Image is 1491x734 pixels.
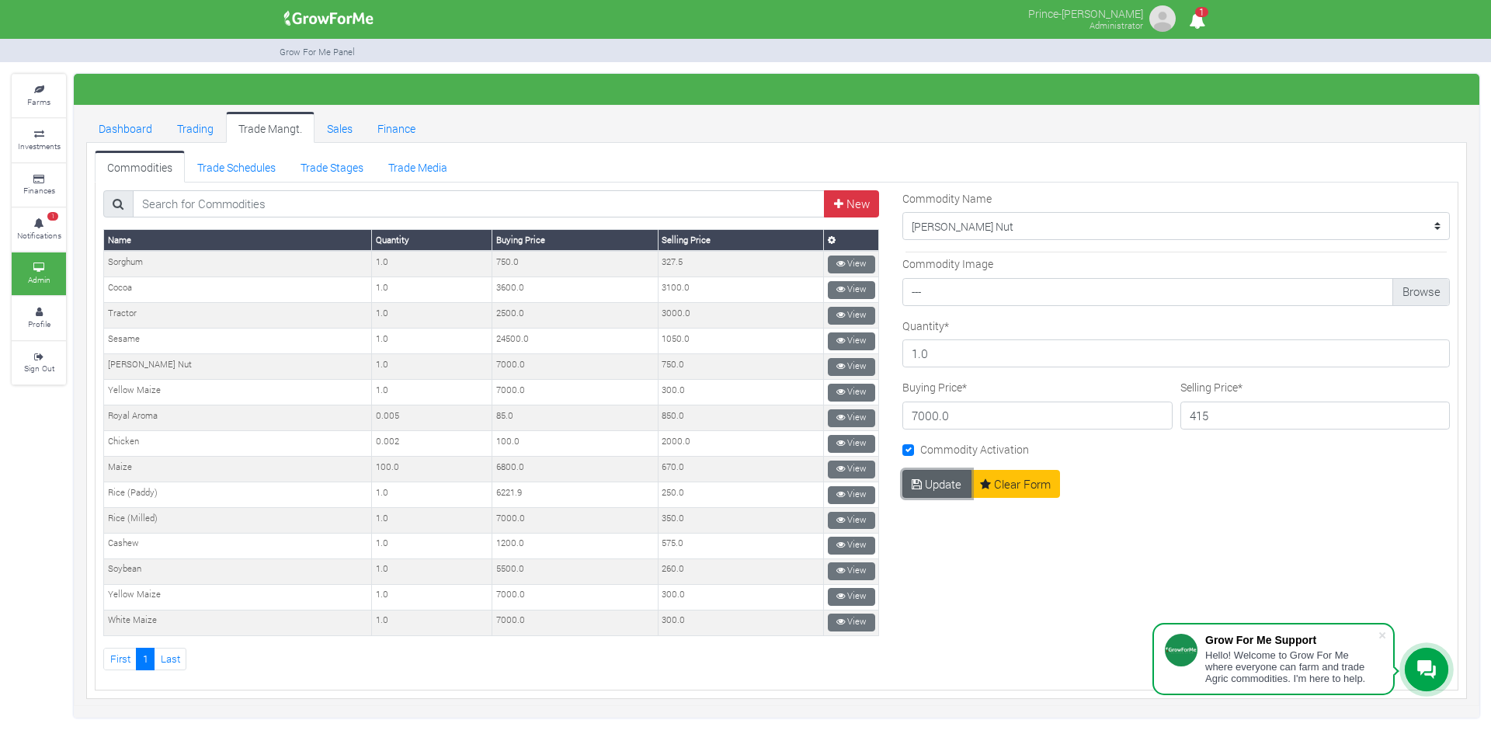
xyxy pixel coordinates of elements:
[104,482,372,508] td: Rice (Paddy)
[492,482,658,508] td: 6221.9
[136,648,155,670] a: 1
[12,119,66,162] a: Investments
[372,380,492,405] td: 1.0
[658,251,823,277] td: 327.5
[658,431,823,457] td: 2000.0
[902,256,993,272] label: Commodity Image
[492,277,658,303] td: 3600.0
[658,230,823,251] th: Selling Price
[372,277,492,303] td: 1.0
[492,230,658,251] th: Buying Price
[104,431,372,457] td: Chicken
[12,297,66,339] a: Profile
[372,508,492,534] td: 1.0
[658,584,823,610] td: 300.0
[372,230,492,251] th: Quantity
[492,610,658,635] td: 7000.0
[658,457,823,482] td: 670.0
[828,358,875,376] a: View
[104,251,372,277] td: Sorghum
[1147,3,1178,34] img: growforme image
[372,584,492,610] td: 1.0
[1182,15,1212,30] a: 1
[658,610,823,635] td: 300.0
[104,584,372,610] td: Yellow Maize
[1028,3,1143,22] p: Prince-[PERSON_NAME]
[95,151,185,182] a: Commodities
[12,208,66,251] a: 1 Notifications
[492,380,658,405] td: 7000.0
[658,380,823,405] td: 300.0
[658,533,823,558] td: 575.0
[372,354,492,380] td: 1.0
[12,342,66,384] a: Sign Out
[28,274,50,285] small: Admin
[658,405,823,431] td: 850.0
[372,303,492,329] td: 1.0
[828,512,875,530] a: View
[27,96,50,107] small: Farms
[492,508,658,534] td: 7000.0
[492,584,658,610] td: 7000.0
[154,648,186,670] a: Last
[492,431,658,457] td: 100.0
[492,303,658,329] td: 2500.0
[12,75,66,117] a: Farms
[902,190,992,207] label: Commodity Name
[372,610,492,635] td: 1.0
[103,648,879,670] nav: Page Navigation
[372,457,492,482] td: 100.0
[47,212,58,221] span: 1
[492,329,658,354] td: 24500.0
[492,533,658,558] td: 1200.0
[658,482,823,508] td: 250.0
[226,112,315,143] a: Trade Mangt.
[104,277,372,303] td: Cocoa
[372,431,492,457] td: 0.002
[104,329,372,354] td: Sesame
[828,461,875,478] a: View
[1205,634,1378,646] div: Grow For Me Support
[104,303,372,329] td: Tractor
[902,318,949,334] label: Quantity
[104,508,372,534] td: Rice (Milled)
[372,533,492,558] td: 1.0
[658,558,823,584] td: 260.0
[828,256,875,273] a: View
[365,112,428,143] a: Finance
[17,230,61,241] small: Notifications
[492,354,658,380] td: 7000.0
[372,329,492,354] td: 1.0
[18,141,61,151] small: Investments
[658,508,823,534] td: 350.0
[12,252,66,295] a: Admin
[12,164,66,207] a: Finances
[828,435,875,453] a: View
[828,281,875,299] a: View
[23,185,55,196] small: Finances
[828,332,875,350] a: View
[376,151,460,182] a: Trade Media
[658,329,823,354] td: 1050.0
[920,441,1029,457] label: Commodity Activation
[902,470,971,498] button: Update
[828,537,875,555] a: View
[104,380,372,405] td: Yellow Maize
[828,307,875,325] a: View
[104,354,372,380] td: [PERSON_NAME] Nut
[288,151,376,182] a: Trade Stages
[1195,7,1208,17] span: 1
[828,614,875,631] a: View
[133,190,825,218] input: Search for Commodities
[1205,649,1378,684] div: Hello! Welcome to Grow For Me where everyone can farm and trade Agric commodities. I'm here to help.
[828,562,875,580] a: View
[902,278,1450,306] label: ---
[279,3,379,34] img: growforme image
[1180,379,1242,395] label: Selling Price
[1182,3,1212,38] i: Notifications
[165,112,226,143] a: Trading
[824,190,879,218] a: New
[315,112,365,143] a: Sales
[372,482,492,508] td: 1.0
[658,354,823,380] td: 750.0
